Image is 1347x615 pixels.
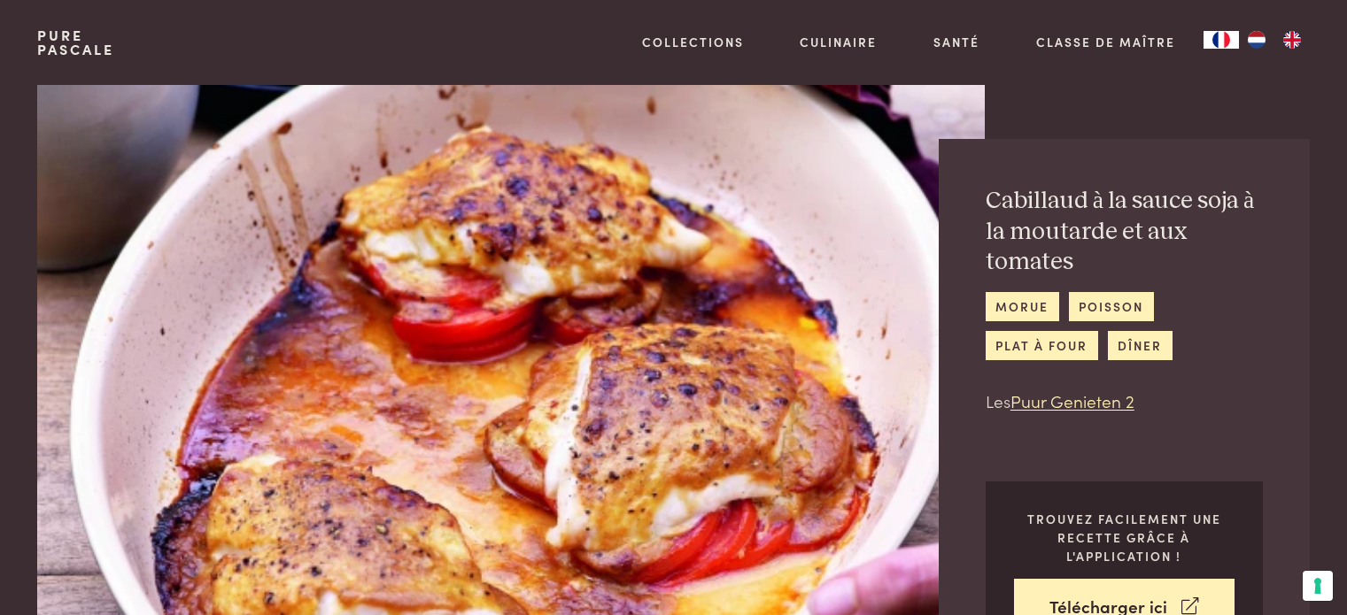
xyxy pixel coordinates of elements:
[642,33,744,51] a: Collections
[986,388,1263,414] p: Les
[1108,331,1173,360] a: dîner
[1010,388,1134,412] a: Puur Genieten 2
[1303,571,1333,601] button: Vos préférences en matière de consentement pour les technologies de suivi
[986,331,1098,360] a: plat à four
[986,186,1263,278] h2: Cabillaud à la sauce soja à la moutarde et aux tomates
[1014,510,1235,565] p: Trouvez facilement une recette grâce à l'application !
[1239,31,1310,49] ul: Language list
[986,292,1059,321] a: morue
[1204,31,1310,49] aside: Language selected: Français
[933,33,979,51] a: Santé
[1204,31,1239,49] div: Language
[800,33,877,51] a: Culinaire
[1069,292,1154,321] a: poisson
[37,28,114,57] a: PurePascale
[1274,31,1310,49] a: EN
[1239,31,1274,49] a: NL
[1036,33,1175,51] a: Classe de maître
[1204,31,1239,49] a: FR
